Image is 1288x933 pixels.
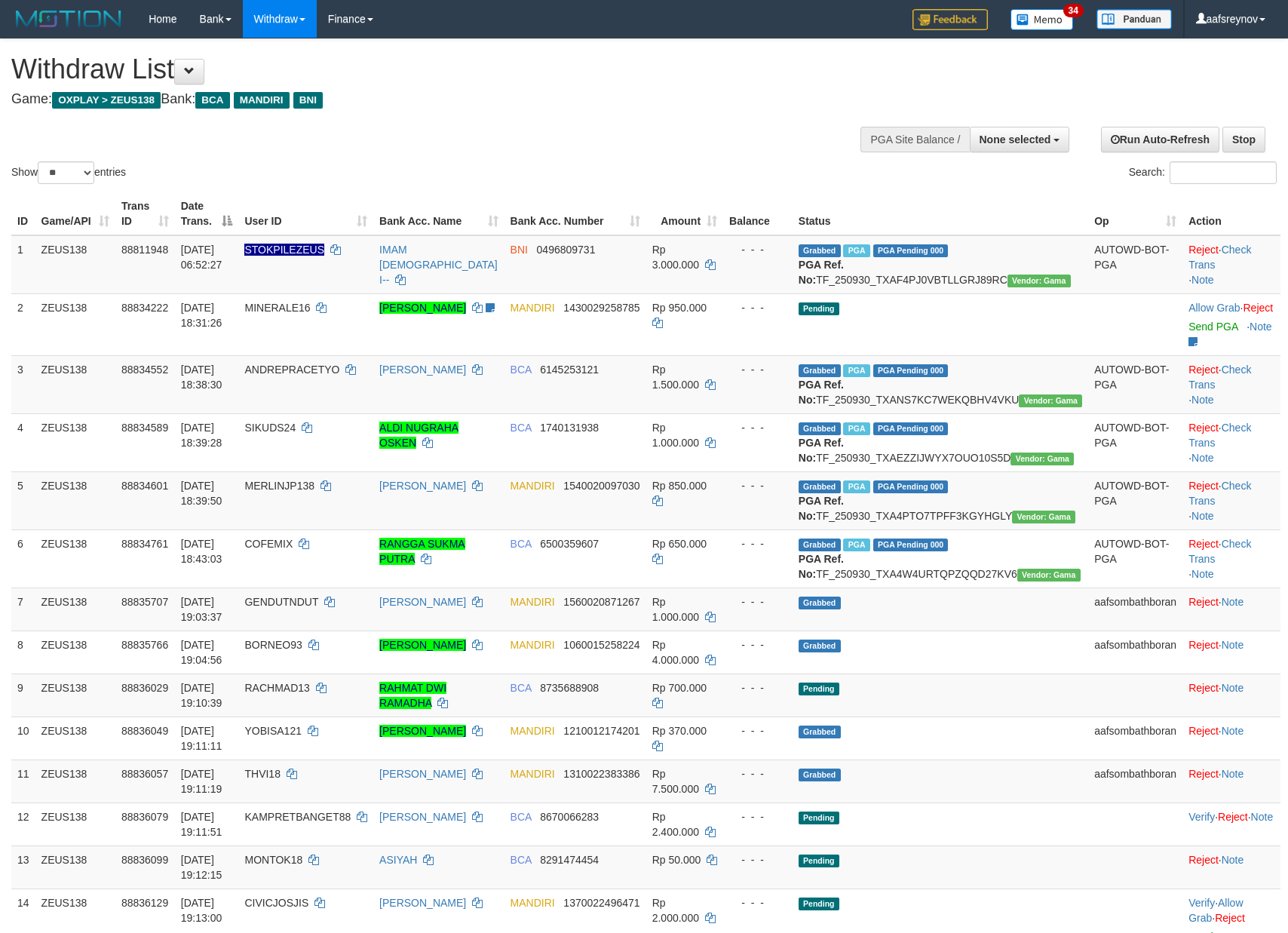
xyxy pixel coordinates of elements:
[729,242,787,257] div: - - -
[729,420,787,435] div: - - -
[1182,717,1280,760] td: ·
[1191,510,1214,522] a: Note
[1188,422,1219,434] a: Reject
[1188,897,1215,909] a: Verify
[504,192,646,235] th: Bank Acc. Number: activate to sort column ascending
[1182,846,1280,888] td: ·
[873,539,949,551] span: PGA Pending
[379,725,466,737] a: [PERSON_NAME]
[799,726,841,738] span: Grabbed
[175,192,239,235] th: Date Trans.: activate to sort column descending
[799,259,844,286] b: PGA Ref. No:
[793,192,1088,235] th: Status
[646,192,723,235] th: Amount: activate to sort column ascending
[652,244,699,271] span: Rp 3.000.000
[379,364,466,376] a: [PERSON_NAME]
[379,854,417,866] a: ASIYAH
[1007,275,1071,287] span: Vendor URL: https://trx31.1velocity.biz
[181,639,222,666] span: [DATE] 19:04:56
[729,852,787,867] div: - - -
[11,355,35,413] td: 3
[244,897,308,909] span: CIVICJOSJIS
[799,898,839,910] span: Pending
[1188,302,1243,314] span: ·
[1188,302,1240,314] a: Allow Grab
[652,538,707,550] span: Rp 650.000
[181,422,222,449] span: [DATE] 18:39:28
[181,480,222,507] span: [DATE] 18:39:50
[1010,9,1074,30] img: Button%20Memo.svg
[181,682,222,709] span: [DATE] 19:10:39
[652,768,699,795] span: Rp 7.500.000
[1222,768,1244,780] a: Note
[1188,538,1219,550] a: Reject
[181,768,222,795] span: [DATE] 19:11:19
[729,809,787,824] div: - - -
[379,480,466,492] a: [PERSON_NAME]
[511,682,532,694] span: BCA
[35,803,115,846] td: ZEUS138
[563,302,639,314] span: Copy 1430029258785 to clipboard
[11,8,126,30] img: MOTION_logo.png
[11,846,35,888] td: 13
[873,244,949,257] span: PGA Pending
[1191,274,1214,286] a: Note
[799,422,841,435] span: Grabbed
[540,811,599,823] span: Copy 8670066283 to clipboard
[793,235,1088,294] td: TF_250930_TXAF4PJ0VBTLLGRJ89RC
[799,302,839,315] span: Pending
[652,364,699,391] span: Rp 1.500.000
[652,639,699,666] span: Rp 4.000.000
[652,682,707,694] span: Rp 700.000
[35,846,115,888] td: ZEUS138
[873,422,949,435] span: PGA Pending
[652,422,699,449] span: Rp 1.000.000
[238,192,373,235] th: User ID: activate to sort column ascending
[873,480,949,493] span: PGA Pending
[1250,321,1272,333] a: Note
[35,293,115,355] td: ZEUS138
[652,480,707,492] span: Rp 850.000
[11,413,35,471] td: 4
[244,639,302,651] span: BORNEO93
[293,92,323,109] span: BNI
[1182,803,1280,846] td: · ·
[11,717,35,760] td: 10
[1218,811,1248,823] a: Reject
[11,631,35,674] td: 8
[843,244,869,257] span: Marked by aafsreyleap
[11,760,35,803] td: 11
[121,596,168,608] span: 88835707
[181,811,222,838] span: [DATE] 19:11:51
[379,639,466,651] a: [PERSON_NAME]
[1182,631,1280,674] td: ·
[723,192,793,235] th: Balance
[729,895,787,910] div: - - -
[511,897,555,909] span: MANDIRI
[1017,569,1081,582] span: Vendor URL: https://trx31.1velocity.biz
[244,725,302,737] span: YOBISA121
[1088,717,1182,760] td: aafsombathboran
[511,854,532,866] span: BCA
[729,478,787,493] div: - - -
[729,637,787,652] div: - - -
[1222,725,1244,737] a: Note
[11,54,844,84] h1: Withdraw List
[1188,321,1237,333] a: Send PGA
[1170,161,1277,184] input: Search:
[540,538,599,550] span: Copy 6500359607 to clipboard
[511,768,555,780] span: MANDIRI
[11,293,35,355] td: 2
[181,725,222,752] span: [DATE] 19:11:11
[652,854,701,866] span: Rp 50.000
[121,422,168,434] span: 88834589
[563,897,639,909] span: Copy 1370022496471 to clipboard
[1101,127,1219,152] a: Run Auto-Refresh
[843,539,869,551] span: Marked by aafsolysreylen
[540,682,599,694] span: Copy 8735688908 to clipboard
[843,422,869,435] span: Marked by aafsolysreylen
[121,364,168,376] span: 88834552
[1088,192,1182,235] th: Op: activate to sort column ascending
[379,244,498,286] a: IMAM [DEMOGRAPHIC_DATA] I--
[1188,480,1219,492] a: Reject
